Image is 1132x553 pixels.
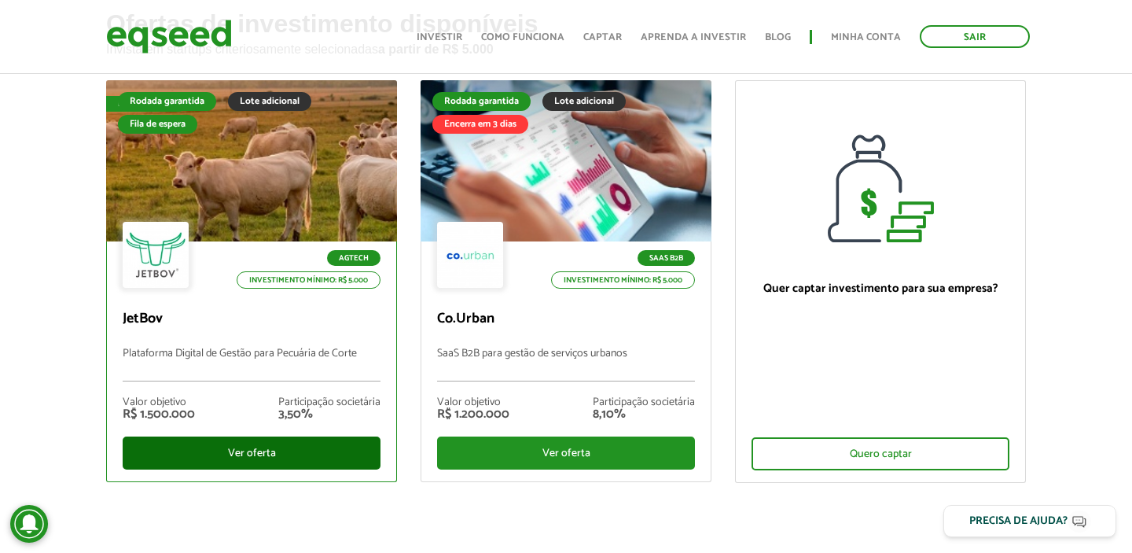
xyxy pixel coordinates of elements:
a: Aprenda a investir [641,32,746,42]
a: Investir [417,32,462,42]
a: Blog [765,32,791,42]
div: Valor objetivo [437,397,509,408]
p: SaaS B2B para gestão de serviços urbanos [437,348,695,382]
div: Lote adicional [228,92,311,111]
div: R$ 1.500.000 [123,408,195,421]
a: Sair [920,25,1030,48]
div: Participação societária [593,397,695,408]
img: EqSeed [106,16,232,57]
div: Lote adicional [542,92,626,111]
div: Encerra em 3 dias [432,115,528,134]
a: Rodada garantida Lote adicional Encerra em 3 dias SaaS B2B Investimento mínimo: R$ 5.000 Co.Urban... [421,80,711,482]
div: Rodada garantida [118,92,216,111]
p: Co.Urban [437,311,695,328]
div: Quero captar [752,437,1009,470]
div: Ver oferta [437,437,695,470]
p: Agtech [327,250,380,266]
div: 3,50% [278,408,380,421]
a: Fila de espera Rodada garantida Lote adicional Fila de espera Agtech Investimento mínimo: R$ 5.00... [106,80,397,482]
div: Participação societária [278,397,380,408]
p: Plataforma Digital de Gestão para Pecuária de Corte [123,348,380,382]
div: Fila de espera [118,115,197,134]
div: 8,10% [593,408,695,421]
div: Fila de espera [106,96,187,112]
a: Quer captar investimento para sua empresa? Quero captar [735,80,1026,483]
a: Como funciona [481,32,564,42]
div: Valor objetivo [123,397,195,408]
p: SaaS B2B [638,250,695,266]
div: Rodada garantida [432,92,531,111]
div: Ver oferta [123,437,380,470]
div: R$ 1.200.000 [437,408,509,421]
p: Investimento mínimo: R$ 5.000 [237,271,380,289]
p: Investimento mínimo: R$ 5.000 [551,271,695,289]
p: Quer captar investimento para sua empresa? [752,282,1009,296]
a: Minha conta [831,32,901,42]
a: Captar [583,32,622,42]
p: JetBov [123,311,380,328]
